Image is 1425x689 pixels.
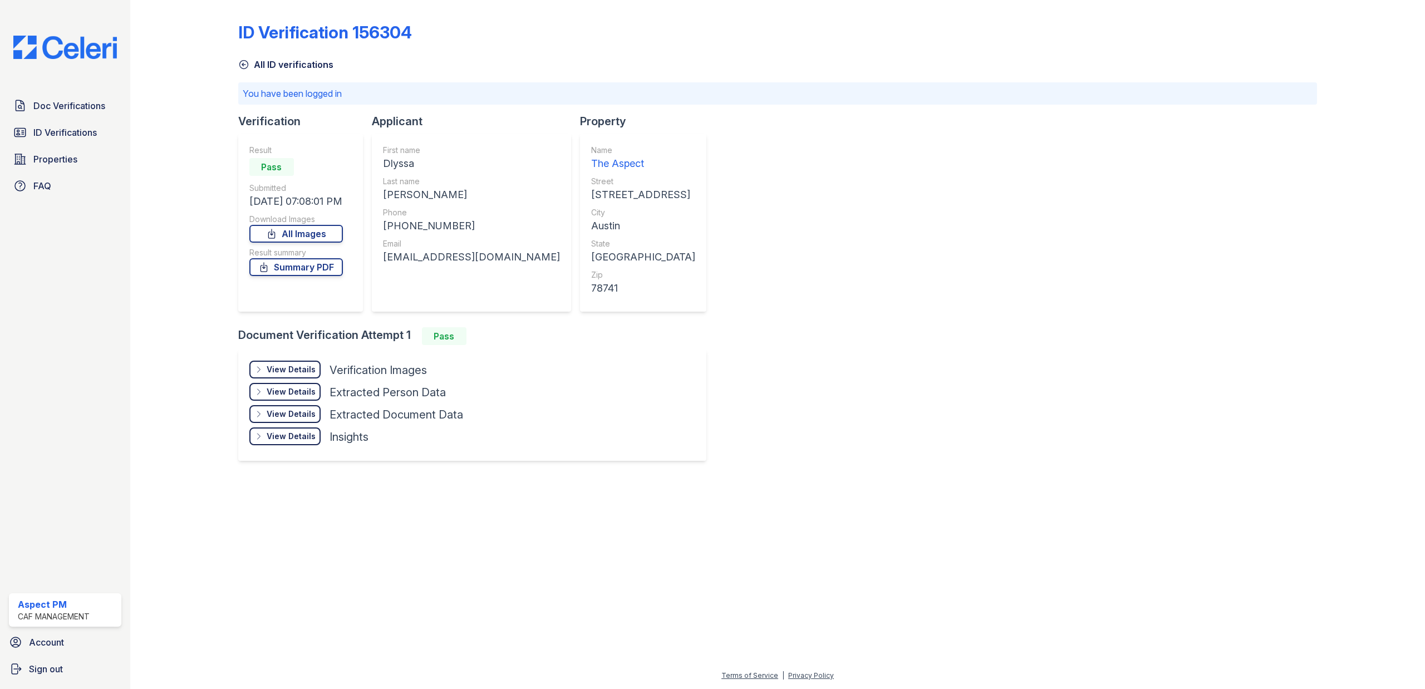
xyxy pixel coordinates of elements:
[591,280,695,296] div: 78741
[4,631,126,653] a: Account
[383,187,560,203] div: [PERSON_NAME]
[383,156,560,171] div: Dlyssa
[330,362,427,378] div: Verification Images
[591,156,695,171] div: The Aspect
[591,145,695,171] a: Name The Aspect
[238,327,715,345] div: Document Verification Attempt 1
[238,114,372,129] div: Verification
[383,249,560,265] div: [EMAIL_ADDRESS][DOMAIN_NAME]
[383,145,560,156] div: First name
[591,249,695,265] div: [GEOGRAPHIC_DATA]
[782,671,784,680] div: |
[9,175,121,197] a: FAQ
[9,95,121,117] a: Doc Verifications
[591,176,695,187] div: Street
[372,114,580,129] div: Applicant
[249,183,343,194] div: Submitted
[330,429,368,445] div: Insights
[29,662,63,676] span: Sign out
[238,22,412,42] div: ID Verification 156304
[243,87,1313,100] p: You have been logged in
[591,187,695,203] div: [STREET_ADDRESS]
[591,269,695,280] div: Zip
[422,327,466,345] div: Pass
[591,207,695,218] div: City
[383,176,560,187] div: Last name
[18,611,90,622] div: CAF Management
[33,126,97,139] span: ID Verifications
[591,238,695,249] div: State
[9,121,121,144] a: ID Verifications
[4,36,126,59] img: CE_Logo_Blue-a8612792a0a2168367f1c8372b55b34899dd931a85d93a1a3d3e32e68fde9ad4.png
[267,386,316,397] div: View Details
[249,258,343,276] a: Summary PDF
[249,194,343,209] div: [DATE] 07:08:01 PM
[580,114,715,129] div: Property
[249,214,343,225] div: Download Images
[249,225,343,243] a: All Images
[238,58,333,71] a: All ID verifications
[249,145,343,156] div: Result
[330,407,463,422] div: Extracted Document Data
[591,218,695,234] div: Austin
[383,207,560,218] div: Phone
[591,145,695,156] div: Name
[33,99,105,112] span: Doc Verifications
[788,671,834,680] a: Privacy Policy
[267,431,316,442] div: View Details
[267,409,316,420] div: View Details
[330,385,446,400] div: Extracted Person Data
[249,158,294,176] div: Pass
[9,148,121,170] a: Properties
[33,152,77,166] span: Properties
[18,598,90,611] div: Aspect PM
[267,364,316,375] div: View Details
[33,179,51,193] span: FAQ
[29,636,64,649] span: Account
[721,671,778,680] a: Terms of Service
[4,658,126,680] a: Sign out
[383,238,560,249] div: Email
[249,247,343,258] div: Result summary
[383,218,560,234] div: [PHONE_NUMBER]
